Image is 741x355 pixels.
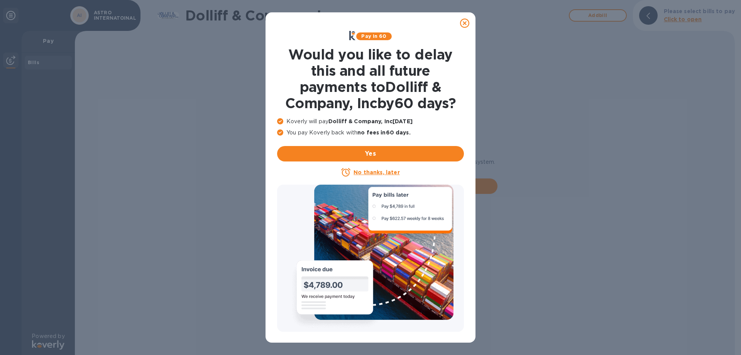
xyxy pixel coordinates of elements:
h1: Would you like to delay this and all future payments to Dolliff & Company, Inc by 60 days ? [277,46,464,111]
span: Yes [283,149,458,158]
b: no fees in 60 days . [357,129,410,136]
button: Yes [277,146,464,161]
p: You pay Koverly back with [277,129,464,137]
b: Dolliff & Company, Inc [DATE] [328,118,413,124]
b: Pay in 60 [361,33,386,39]
p: Koverly will pay [277,117,464,126]
u: No thanks, later [354,169,399,175]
